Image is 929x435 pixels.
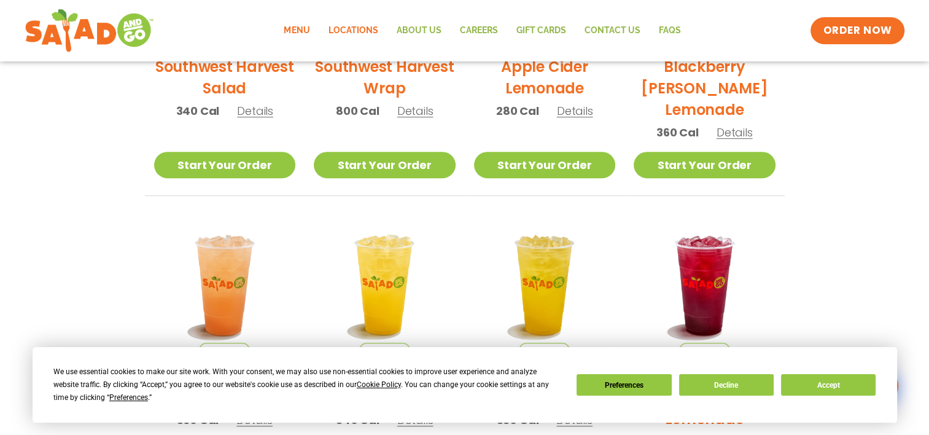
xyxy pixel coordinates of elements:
img: Product photo for Summer Stone Fruit Lemonade [154,214,296,356]
img: Product photo for Sunkissed Yuzu Lemonade [314,214,456,356]
a: Careers [450,17,507,45]
a: Start Your Order [154,152,296,178]
span: ORDER NOW [823,23,892,38]
a: About Us [387,17,450,45]
span: Details [237,103,273,119]
a: Menu [274,17,319,45]
span: Details [717,125,753,140]
a: Contact Us [575,17,649,45]
a: ORDER NOW [810,17,904,44]
img: new-SAG-logo-768×292 [25,6,154,55]
a: GIFT CARDS [507,17,575,45]
a: Locations [319,17,387,45]
nav: Menu [274,17,690,45]
a: Start Your Order [634,152,775,178]
span: Seasonal [519,343,569,356]
h2: Apple Cider Lemonade [474,56,616,99]
div: Cookie Consent Prompt [33,347,897,423]
span: Seasonal [680,343,729,356]
img: Product photo for Mango Grove Lemonade [474,214,616,356]
h2: Southwest Harvest Wrap [314,56,456,99]
span: Seasonal [360,343,410,356]
button: Accept [781,374,876,396]
button: Decline [679,374,774,396]
span: 340 Cal [176,103,220,119]
a: FAQs [649,17,690,45]
span: 280 Cal [496,103,539,119]
span: Preferences [109,393,148,402]
img: Product photo for Black Cherry Orchard Lemonade [634,214,775,356]
button: Preferences [577,374,671,396]
div: We use essential cookies to make our site work. With your consent, we may also use non-essential ... [53,366,562,404]
a: Start Your Order [474,152,616,178]
span: Cookie Policy [357,380,401,389]
span: 800 Cal [336,103,379,119]
span: 360 Cal [656,124,699,141]
h2: Southwest Harvest Salad [154,56,296,99]
h2: Blackberry [PERSON_NAME] Lemonade [634,56,775,120]
span: Seasonal [200,343,249,356]
a: Start Your Order [314,152,456,178]
span: Details [397,103,433,119]
span: Details [557,103,593,119]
